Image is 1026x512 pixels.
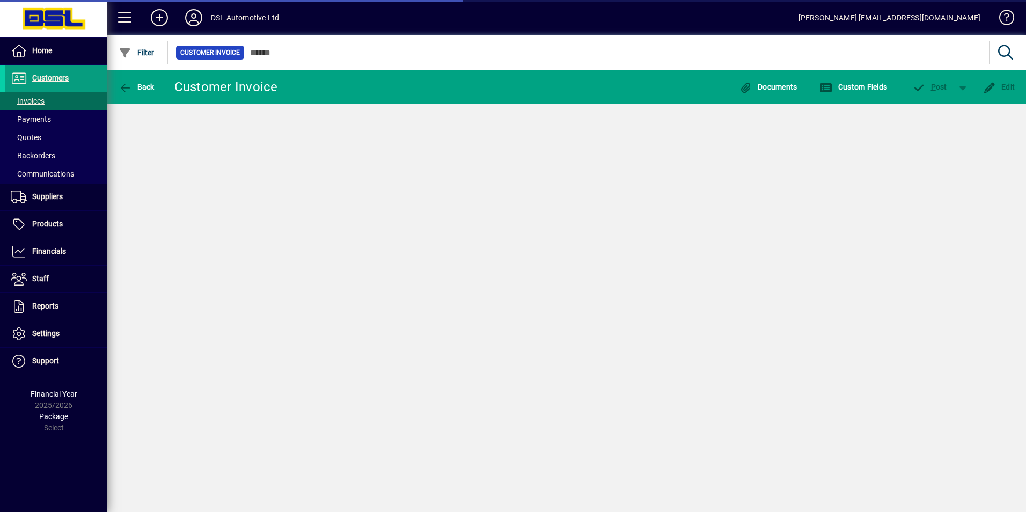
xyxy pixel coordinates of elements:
[737,77,800,97] button: Documents
[119,48,155,57] span: Filter
[31,390,77,398] span: Financial Year
[32,274,49,283] span: Staff
[5,211,107,238] a: Products
[5,184,107,210] a: Suppliers
[931,83,936,91] span: P
[32,220,63,228] span: Products
[174,78,278,96] div: Customer Invoice
[5,293,107,320] a: Reports
[739,83,797,91] span: Documents
[32,302,58,310] span: Reports
[32,74,69,82] span: Customers
[5,147,107,165] a: Backorders
[32,192,63,201] span: Suppliers
[5,165,107,183] a: Communications
[983,83,1015,91] span: Edit
[980,77,1018,97] button: Edit
[39,412,68,421] span: Package
[819,83,887,91] span: Custom Fields
[119,83,155,91] span: Back
[798,9,980,26] div: [PERSON_NAME] [EMAIL_ADDRESS][DOMAIN_NAME]
[5,238,107,265] a: Financials
[116,77,157,97] button: Back
[177,8,211,27] button: Profile
[107,77,166,97] app-page-header-button: Back
[11,151,55,160] span: Backorders
[5,266,107,292] a: Staff
[32,46,52,55] span: Home
[11,133,41,142] span: Quotes
[11,97,45,105] span: Invoices
[5,128,107,147] a: Quotes
[5,110,107,128] a: Payments
[32,247,66,255] span: Financials
[5,38,107,64] a: Home
[817,77,890,97] button: Custom Fields
[180,47,240,58] span: Customer Invoice
[11,170,74,178] span: Communications
[32,329,60,338] span: Settings
[907,77,952,97] button: Post
[116,43,157,62] button: Filter
[211,9,279,26] div: DSL Automotive Ltd
[5,92,107,110] a: Invoices
[5,348,107,375] a: Support
[142,8,177,27] button: Add
[5,320,107,347] a: Settings
[11,115,51,123] span: Payments
[32,356,59,365] span: Support
[912,83,947,91] span: ost
[991,2,1013,37] a: Knowledge Base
